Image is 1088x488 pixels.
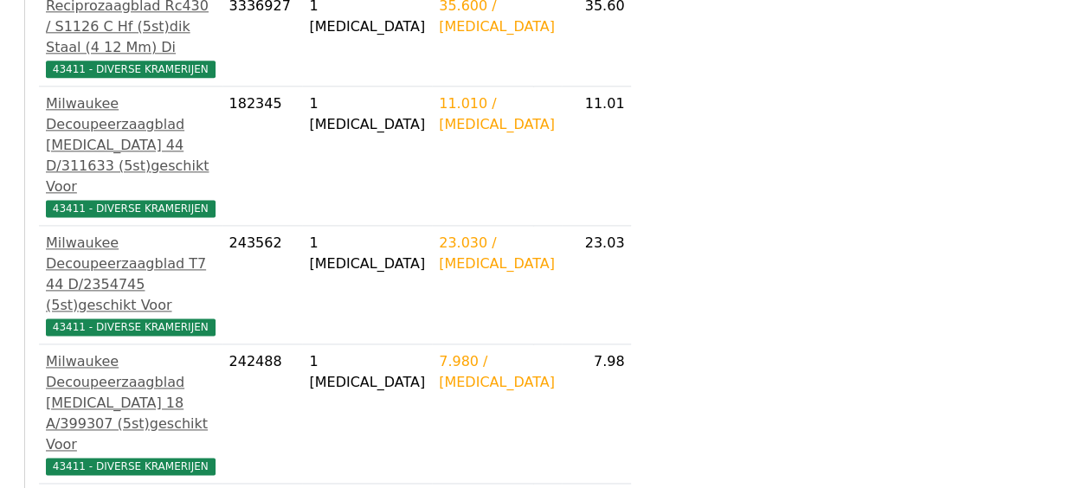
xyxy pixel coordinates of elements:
[309,93,425,135] div: 1 [MEDICAL_DATA]
[562,344,632,484] td: 7.98
[309,351,425,393] div: 1 [MEDICAL_DATA]
[439,233,555,274] div: 23.030 / [MEDICAL_DATA]
[46,458,216,475] span: 43411 - DIVERSE KRAMERIJEN
[439,351,555,393] div: 7.980 / [MEDICAL_DATA]
[222,87,303,226] td: 182345
[46,233,216,316] div: Milwaukee Decoupeerzaagblad T7 44 D/2354745 (5st)geschikt Voor
[46,93,216,218] a: Milwaukee Decoupeerzaagblad [MEDICAL_DATA] 44 D/311633 (5st)geschikt Voor43411 - DIVERSE KRAMERIJEN
[46,351,216,476] a: Milwaukee Decoupeerzaagblad [MEDICAL_DATA] 18 A/399307 (5st)geschikt Voor43411 - DIVERSE KRAMERIJEN
[309,233,425,274] div: 1 [MEDICAL_DATA]
[562,226,632,344] td: 23.03
[46,351,216,455] div: Milwaukee Decoupeerzaagblad [MEDICAL_DATA] 18 A/399307 (5st)geschikt Voor
[46,61,216,78] span: 43411 - DIVERSE KRAMERIJEN
[222,226,303,344] td: 243562
[46,93,216,197] div: Milwaukee Decoupeerzaagblad [MEDICAL_DATA] 44 D/311633 (5st)geschikt Voor
[46,318,216,336] span: 43411 - DIVERSE KRAMERIJEN
[439,93,555,135] div: 11.010 / [MEDICAL_DATA]
[222,344,303,484] td: 242488
[46,233,216,337] a: Milwaukee Decoupeerzaagblad T7 44 D/2354745 (5st)geschikt Voor43411 - DIVERSE KRAMERIJEN
[46,200,216,217] span: 43411 - DIVERSE KRAMERIJEN
[562,87,632,226] td: 11.01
